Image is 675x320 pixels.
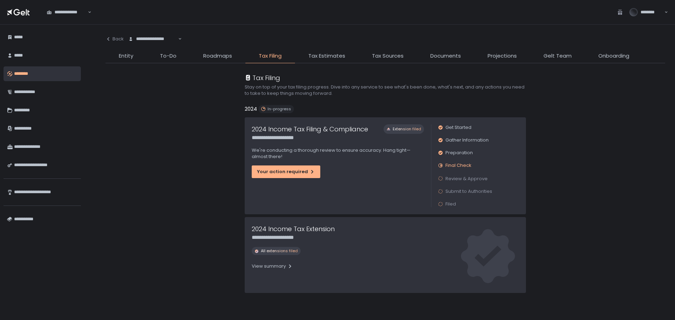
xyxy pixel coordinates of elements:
[252,147,424,160] p: We're conducting a thorough review to ensure accuracy. Hang tight—almost there!
[445,188,492,195] span: Submit to Authorities
[268,106,291,112] span: In-progress
[445,162,471,169] span: Final Check
[598,52,629,60] span: Onboarding
[105,32,124,46] button: Back
[430,52,461,60] span: Documents
[259,52,282,60] span: Tax Filing
[245,105,257,113] h2: 2024
[445,137,489,143] span: Gather Information
[257,169,315,175] div: Your action required
[160,52,176,60] span: To-Do
[393,126,421,132] span: Extension filed
[42,5,91,20] div: Search for option
[252,165,320,178] button: Your action required
[252,263,293,269] div: View summary
[308,52,345,60] span: Tax Estimates
[445,150,473,156] span: Preparation
[445,201,456,207] span: Filed
[445,175,488,182] span: Review & Approve
[261,248,298,254] span: All extensions filed
[488,52,517,60] span: Projections
[245,73,280,83] div: Tax Filing
[245,84,526,97] h2: Stay on top of your tax filing progress. Dive into any service to see what's been done, what's ne...
[119,52,133,60] span: Entity
[372,52,404,60] span: Tax Sources
[124,32,182,46] div: Search for option
[105,36,124,42] div: Back
[252,124,368,134] h1: 2024 Income Tax Filing & Compliance
[252,224,335,234] h1: 2024 Income Tax Extension
[252,261,293,272] button: View summary
[203,52,232,60] span: Roadmaps
[544,52,572,60] span: Gelt Team
[445,124,471,131] span: Get Started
